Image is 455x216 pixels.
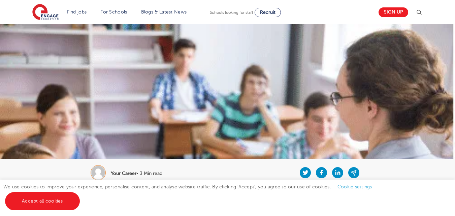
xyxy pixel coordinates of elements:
span: Recruit [260,10,275,15]
span: Schools looking for staff [210,10,253,15]
a: Find jobs [67,9,87,14]
span: We use cookies to improve your experience, personalise content, and analyse website traffic. By c... [3,184,379,204]
a: Sign up [379,7,408,17]
a: Accept all cookies [5,192,80,210]
p: • 3 Min read [111,171,162,176]
a: Blogs & Latest News [141,9,187,14]
b: Your Career [111,171,136,176]
img: Engage Education [32,4,59,21]
a: Recruit [255,8,281,17]
a: Cookie settings [337,184,372,189]
a: For Schools [100,9,127,14]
